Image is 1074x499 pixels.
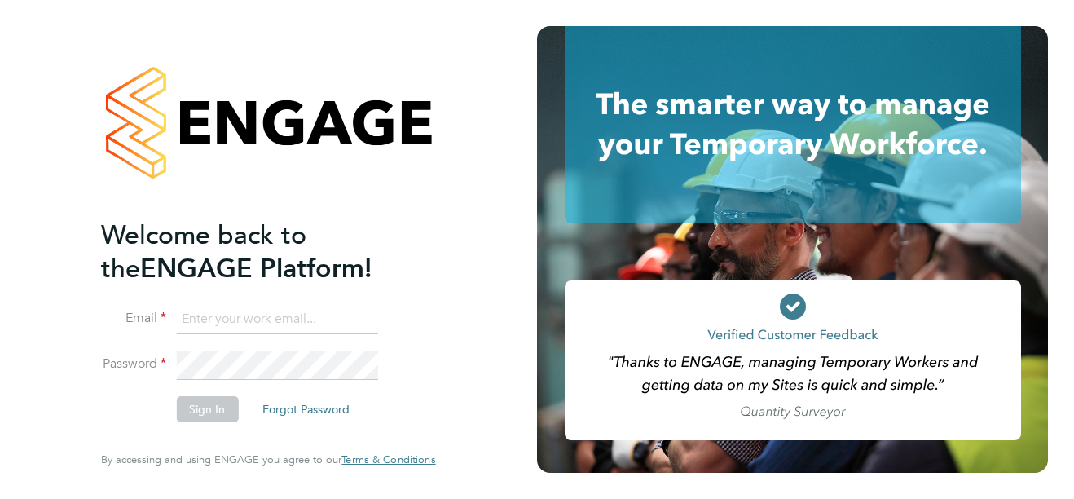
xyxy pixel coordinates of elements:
[101,310,166,327] label: Email
[176,396,238,422] button: Sign In
[341,453,435,466] span: Terms & Conditions
[101,453,435,466] span: By accessing and using ENGAGE you agree to our
[101,219,306,285] span: Welcome back to the
[101,219,419,285] h2: ENGAGE Platform!
[101,355,166,373] label: Password
[341,453,435,466] a: Terms & Conditions
[176,305,377,334] input: Enter your work email...
[249,396,363,422] button: Forgot Password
